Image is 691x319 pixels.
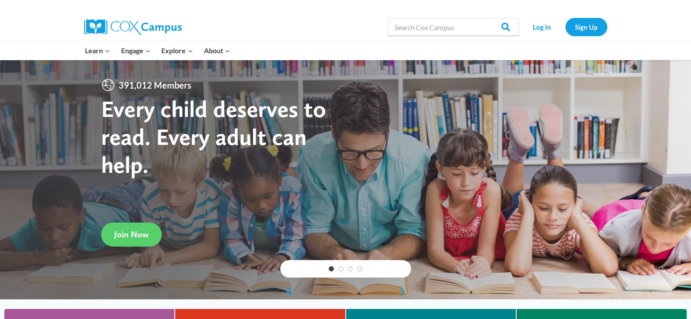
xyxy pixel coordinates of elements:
[357,266,362,271] a: 4
[523,18,561,36] a: Log In
[565,18,607,36] a: Sign Up
[348,266,353,271] a: 3
[101,95,326,178] strong: Every child deserves to read. Every adult can help.
[85,45,110,56] span: Learn
[523,18,607,36] nav: Secondary Navigation
[204,45,230,56] span: About
[280,286,293,297] a: previous
[280,283,411,300] div: content slider buttons
[115,78,195,92] span: 391,012 Members
[398,286,411,297] a: next
[329,266,334,271] a: 1
[84,19,182,35] img: Cox Campus
[121,45,150,56] span: Engage
[388,18,519,36] input: Search Cox Campus
[338,266,344,271] a: 2
[114,229,149,240] span: Join Now
[101,223,162,247] a: Join Now
[80,41,236,60] nav: Primary Navigation
[161,45,193,56] span: Explore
